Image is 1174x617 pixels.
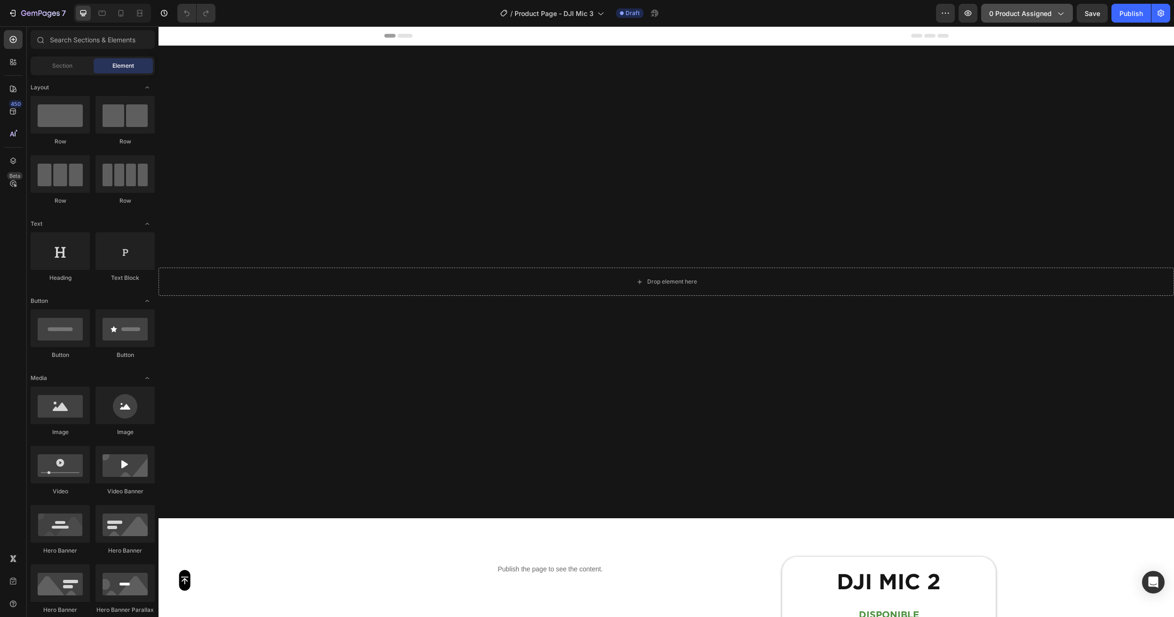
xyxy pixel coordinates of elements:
div: Hero Banner [95,546,155,555]
span: Draft [626,9,640,17]
div: Text Block [95,274,155,282]
iframe: Design area [159,26,1174,617]
button: 7 [4,4,70,23]
div: Heading [31,274,90,282]
div: Button [95,351,155,359]
span: Toggle open [140,80,155,95]
div: Hero Banner [31,606,90,614]
div: Image [95,428,155,436]
input: Search Sections & Elements [31,30,155,49]
span: Text [31,220,42,228]
div: Publish [1119,8,1143,18]
div: Video Banner [95,487,155,496]
div: Button [31,351,90,359]
div: Beta [7,172,23,180]
span: Product Page - DJI Mic 3 [515,8,594,18]
div: 450 [9,100,23,108]
div: Open Intercom Messenger [1142,571,1165,593]
div: Row [31,197,90,205]
div: Hero Banner [31,546,90,555]
span: Section [52,62,72,70]
span: Toggle open [140,216,155,231]
p: 7 [62,8,66,19]
span: Media [31,374,47,382]
span: Save [1085,9,1100,17]
div: Row [95,137,155,146]
div: Undo/Redo [177,4,215,23]
span: Layout [31,83,49,92]
span: Button [31,297,48,305]
span: Toggle open [140,371,155,386]
span: / [510,8,513,18]
span: Toggle open [140,293,155,308]
span: Element [112,62,134,70]
div: Row [31,137,90,146]
span: 0 product assigned [989,8,1052,18]
div: Image [31,428,90,436]
button: Publish [1111,4,1151,23]
div: Video [31,487,90,496]
div: Hero Banner Parallax [95,606,155,614]
div: Drop element here [489,252,539,259]
button: 0 product assigned [981,4,1073,23]
div: Row [95,197,155,205]
p: Publish the page to see the content. [179,538,605,548]
button: Save [1077,4,1108,23]
h1: DJI Mic 2 [624,540,837,570]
